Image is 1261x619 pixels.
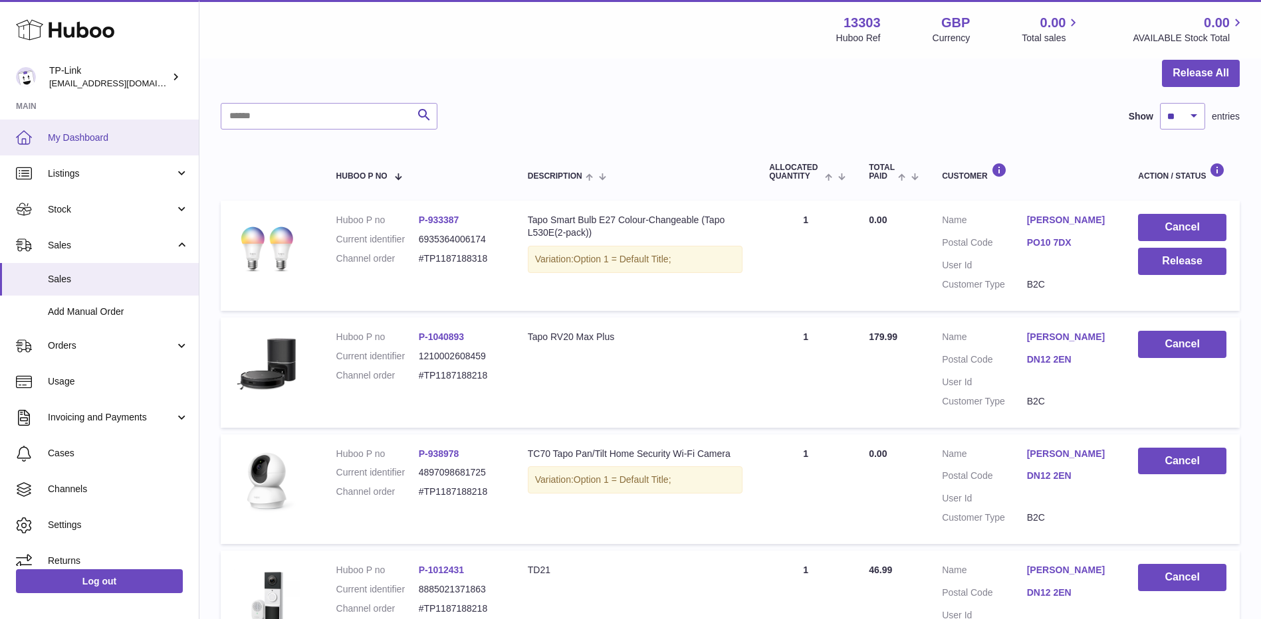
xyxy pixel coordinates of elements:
[419,602,501,615] dd: #TP1187188218
[769,163,821,181] span: ALLOCATED Quantity
[336,350,419,363] dt: Current identifier
[336,583,419,596] dt: Current identifier
[1027,511,1112,524] dd: B2C
[48,273,189,286] span: Sales
[942,492,1027,505] dt: User Id
[756,317,856,428] td: 1
[1027,236,1112,249] a: PO10 7DX
[48,519,189,531] span: Settings
[419,565,465,575] a: P-1012431
[48,203,175,216] span: Stock
[1027,564,1112,576] a: [PERSON_NAME]
[1133,14,1245,44] a: 0.00 AVAILABLE Stock Total
[336,233,419,246] dt: Current identifier
[844,14,881,32] strong: 13303
[1129,110,1153,123] label: Show
[869,565,892,575] span: 46.99
[528,331,743,343] div: Tapo RV20 Max Plus
[48,483,189,495] span: Channels
[1027,448,1112,460] a: [PERSON_NAME]
[869,215,887,225] span: 0.00
[1138,331,1226,358] button: Cancel
[419,583,501,596] dd: 8885021371863
[528,172,582,181] span: Description
[756,434,856,545] td: 1
[336,466,419,479] dt: Current identifier
[419,448,459,459] a: P-938978
[336,602,419,615] dt: Channel order
[336,331,419,343] dt: Huboo P no
[234,448,300,514] img: TC70_Overview__01_large_1600141473597r.png
[1212,110,1240,123] span: entries
[1138,214,1226,241] button: Cancel
[1027,331,1112,343] a: [PERSON_NAME]
[1138,163,1226,181] div: Action / Status
[48,167,175,180] span: Listings
[942,353,1027,369] dt: Postal Code
[1022,32,1081,44] span: Total sales
[48,447,189,460] span: Cases
[1027,470,1112,482] a: DN12 2EN
[1133,32,1245,44] span: AVAILABLE Stock Total
[336,172,388,181] span: Huboo P no
[1027,214,1112,226] a: [PERSON_NAME]
[419,486,501,498] dd: #TP1187188218
[16,67,36,87] img: gaby.chen@tp-link.com
[1040,14,1066,32] span: 0.00
[419,350,501,363] dd: 1210002608459
[942,448,1027,464] dt: Name
[336,564,419,576] dt: Huboo P no
[1138,448,1226,475] button: Cancel
[419,252,501,265] dd: #TP1187188318
[48,339,175,352] span: Orders
[1027,353,1112,366] a: DN12 2EN
[48,306,189,318] span: Add Manual Order
[419,331,465,342] a: P-1040893
[528,466,743,493] div: Variation:
[869,331,897,342] span: 179.99
[942,511,1027,524] dt: Customer Type
[419,369,501,382] dd: #TP1187188218
[336,214,419,226] dt: Huboo P no
[942,163,1111,181] div: Customer
[48,411,175,424] span: Invoicing and Payments
[528,214,743,239] div: Tapo Smart Bulb E27 Colour-Changeable (Tapo L530E(2-pack))
[869,163,895,181] span: Total paid
[1204,14,1230,32] span: 0.00
[1027,278,1112,291] dd: B2C
[234,214,300,280] img: listpage_large_1612269222618a.png
[48,375,189,388] span: Usage
[574,474,671,485] span: Option 1 = Default Title;
[1022,14,1081,44] a: 0.00 Total sales
[336,448,419,460] dt: Huboo P no
[942,331,1027,347] dt: Name
[574,254,671,264] span: Option 1 = Default Title;
[1027,586,1112,599] a: DN12 2EN
[933,32,971,44] div: Currency
[419,466,501,479] dd: 4897098681725
[48,132,189,144] span: My Dashboard
[48,555,189,567] span: Returns
[16,569,183,593] a: Log out
[528,246,743,273] div: Variation:
[1162,60,1240,87] button: Release All
[942,470,1027,486] dt: Postal Code
[528,448,743,460] div: TC70 Tapo Pan/Tilt Home Security Wi-Fi Camera
[48,239,175,252] span: Sales
[336,486,419,498] dt: Channel order
[49,64,169,90] div: TP-Link
[942,376,1027,389] dt: User Id
[419,215,459,225] a: P-933387
[49,78,195,88] span: [EMAIL_ADDRESS][DOMAIN_NAME]
[1138,248,1226,275] button: Release
[942,236,1027,252] dt: Postal Code
[1138,564,1226,591] button: Cancel
[942,278,1027,291] dt: Customer Type
[419,233,501,246] dd: 6935364006174
[942,214,1027,230] dt: Name
[942,395,1027,408] dt: Customer Type
[756,201,856,311] td: 1
[1027,395,1112,408] dd: B2C
[869,448,887,459] span: 0.00
[941,14,970,32] strong: GBP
